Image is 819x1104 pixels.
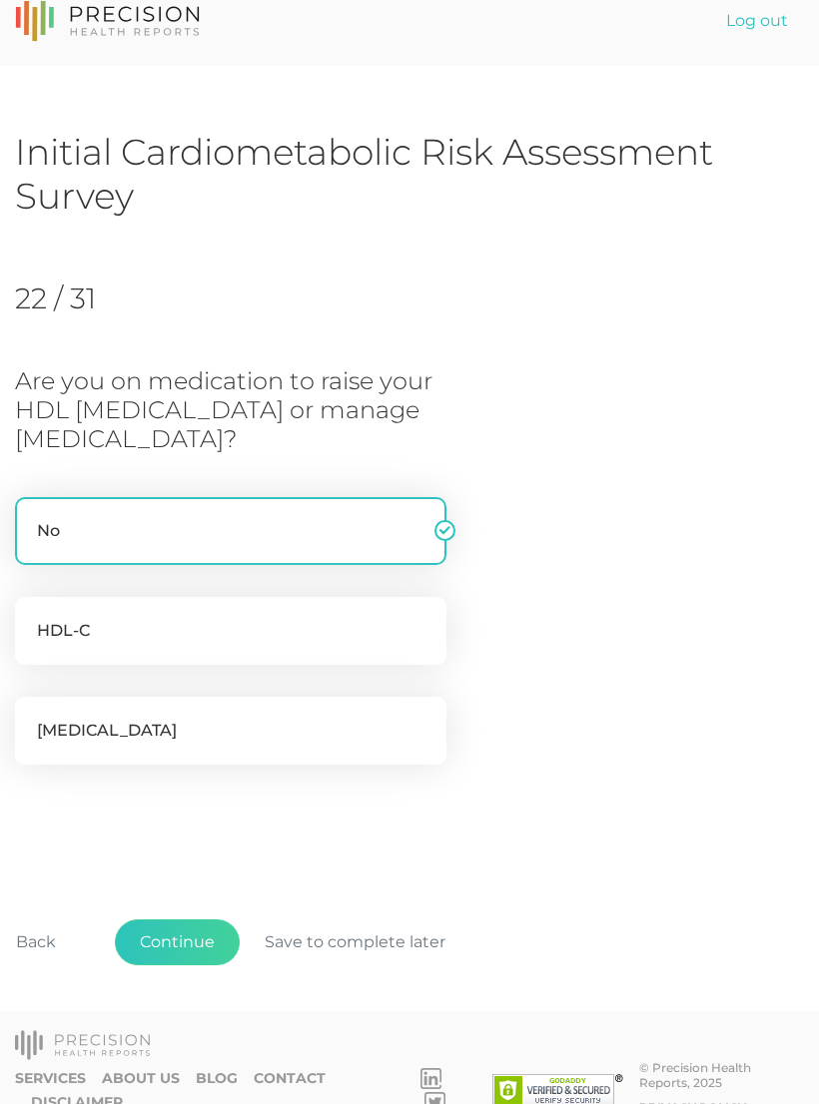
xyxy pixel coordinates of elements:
a: Log out [710,1,804,41]
button: Save to complete later [240,919,470,965]
a: Services [15,1070,86,1087]
label: HDL-C [15,597,446,665]
a: About Us [102,1070,180,1087]
a: Blog [196,1070,238,1087]
label: No [15,497,446,565]
h1: Initial Cardiometabolic Risk Assessment Survey [15,130,804,219]
button: Continue [115,919,240,965]
h3: Are you on medication to raise your HDL [MEDICAL_DATA] or manage [MEDICAL_DATA]? [15,367,488,453]
a: Contact [254,1070,326,1087]
label: [MEDICAL_DATA] [15,697,446,765]
h2: 22 / 31 [15,281,220,315]
div: © Precision Health Reports, 2025 [639,1060,804,1090]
